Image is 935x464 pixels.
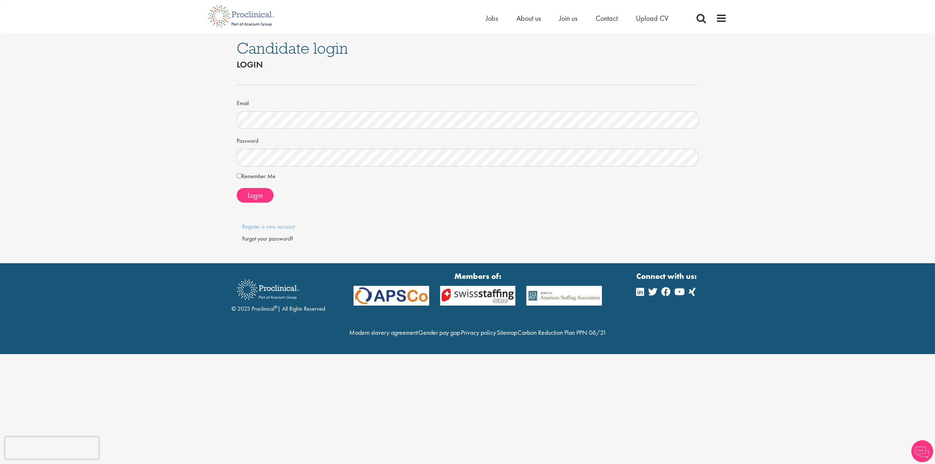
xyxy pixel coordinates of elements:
strong: Connect with us: [636,271,698,282]
img: APSCo [521,286,607,306]
a: Modern slavery agreement [349,328,418,337]
a: Sitemap [497,328,517,337]
a: Register a new account [242,223,295,230]
a: Contact [596,14,618,23]
label: Remember Me [237,172,275,181]
a: Carbon Reduction Plan PPN 06/21 [518,328,606,337]
h2: Login [237,60,699,69]
div: © 2023 Proclinical | All Rights Reserved [232,274,325,313]
span: Candidate login [237,38,348,58]
a: Gender pay gap [418,328,460,337]
img: APSCo [348,286,435,306]
a: Upload CV [636,14,668,23]
img: APSCo [435,286,521,306]
div: Forgot your password? [242,235,693,243]
a: Jobs [486,14,498,23]
iframe: reCAPTCHA [5,437,99,459]
a: About us [516,14,541,23]
img: Proclinical Recruitment [232,275,305,305]
a: Privacy policy [461,328,496,337]
span: Login [248,191,263,200]
label: Password [237,134,258,145]
label: Email [237,97,249,108]
sup: ® [274,304,278,310]
strong: Members of: [354,271,602,282]
button: Login [237,188,274,203]
a: Join us [559,14,577,23]
input: Remember Me [237,173,241,178]
img: Chatbot [911,440,933,462]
